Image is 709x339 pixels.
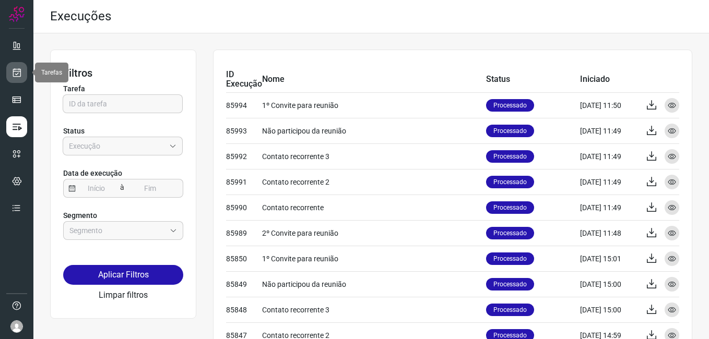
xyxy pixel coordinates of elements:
[580,143,637,169] td: [DATE] 11:49
[262,195,486,220] td: Contato recorrente
[486,252,534,265] p: Processado
[580,220,637,246] td: [DATE] 11:48
[226,297,262,322] td: 85848
[580,271,637,297] td: [DATE] 15:00
[262,143,486,169] td: Contato recorrente 3
[76,179,117,197] input: Início
[486,201,534,214] p: Processado
[262,118,486,143] td: Não participou da reunião
[226,169,262,195] td: 85991
[486,150,534,163] p: Processado
[226,143,262,169] td: 85992
[69,222,166,239] input: Segmento
[580,246,637,271] td: [DATE] 15:01
[262,220,486,246] td: 2º Convite para reunião
[63,265,183,285] button: Aplicar Filtros
[486,227,534,239] p: Processado
[226,220,262,246] td: 85989
[117,178,127,197] span: à
[486,99,534,112] p: Processado
[226,118,262,143] td: 85993
[580,169,637,195] td: [DATE] 11:49
[50,9,111,24] h2: Execuções
[580,67,637,92] td: Iniciado
[580,195,637,220] td: [DATE] 11:49
[99,289,148,301] button: Limpar filtros
[63,168,183,179] p: Data de execução
[69,95,176,113] input: ID da tarefa
[226,67,262,92] td: ID Execução
[63,67,183,79] h3: Filtros
[10,320,23,333] img: avatar-user-boy.jpg
[226,92,262,118] td: 85994
[262,246,486,271] td: 1º Convite para reunião
[226,246,262,271] td: 85850
[262,92,486,118] td: 1º Convite para reunião
[63,210,183,221] p: Segmento
[129,179,171,197] input: Fim
[580,92,637,118] td: [DATE] 11:50
[486,176,534,188] p: Processado
[486,67,580,92] td: Status
[41,69,62,76] span: Tarefas
[63,126,183,137] p: Status
[9,6,25,22] img: Logo
[486,278,534,290] p: Processado
[580,297,637,322] td: [DATE] 15:00
[226,271,262,297] td: 85849
[262,169,486,195] td: Contato recorrente 2
[486,125,534,137] p: Processado
[262,67,486,92] td: Nome
[486,304,534,316] p: Processado
[262,271,486,297] td: Não participou da reunião
[69,137,165,155] input: Execução
[226,195,262,220] td: 85990
[63,83,183,94] p: Tarefa
[262,297,486,322] td: Contato recorrente 3
[580,118,637,143] td: [DATE] 11:49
